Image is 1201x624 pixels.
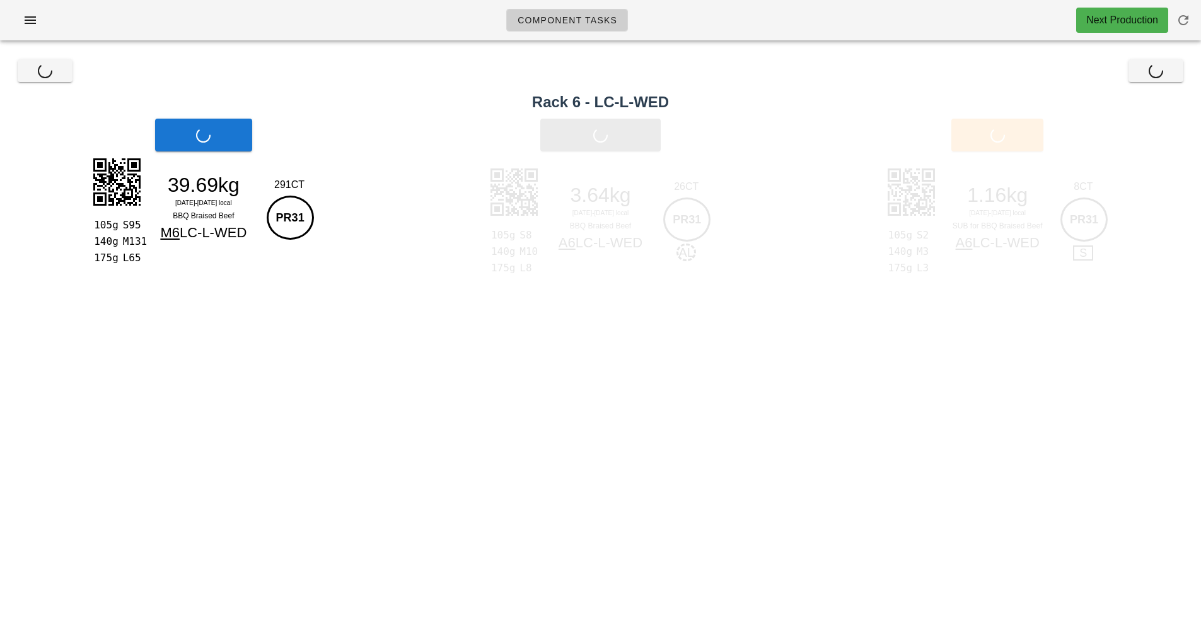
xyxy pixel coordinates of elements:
div: M131 [118,233,144,250]
div: S2 [912,227,937,244]
div: BBQ Braised Beef [546,220,656,232]
img: h3KEjUx0FqrY2ZjAMIe8TSrUye1IPIQMI2UVC9tlUQwJkHwJLltUXTnYOIcNyIISEkGEIDAsnCgkhwxAYFk4UEkKGITAsnCgk... [879,160,943,223]
div: 140g [886,244,912,260]
div: 291CT [264,177,316,192]
div: 105g [886,227,912,244]
span: AL [676,244,695,261]
span: LC-L-WED [972,235,1039,250]
img: 5DDrGozcjAktZnUWnWdAAEHJRLZXaUvQMAvOZDarNZaFaDzXb4TUOTZR0qW6kiAvCrWOvYGiKrAAiC+C48VusZeMjSQicgpj2... [85,150,148,213]
div: L65 [118,250,144,266]
img: GWg2FXhKhiq10cqRVEYBUUiZYja0iAEHSDDen7yZBkHAcO6XycqCZrVG8yWiOEONjVfjoHUpKySBok6w2QQiW1qN8WCNklxIb... [482,160,545,223]
span: [DATE]-[DATE] local [175,199,232,206]
div: PR31 [1060,197,1108,242]
span: LC-L-WED [180,225,247,240]
div: 26CT [660,179,712,194]
div: L8 [514,260,540,276]
div: 175g [91,250,117,266]
div: 105g [489,227,514,244]
div: 105g [91,217,117,233]
div: PR31 [663,197,711,242]
div: 175g [489,260,514,276]
div: M3 [912,244,937,260]
span: LC-L-WED [576,235,642,250]
div: BBQ Braised Beef [149,209,258,222]
div: 140g [489,244,514,260]
div: 140g [91,233,117,250]
div: 39.69kg [149,175,258,194]
div: 8CT [1057,179,1110,194]
div: S8 [514,227,540,244]
div: M10 [514,244,540,260]
div: S95 [118,217,144,233]
span: S [1073,245,1093,261]
span: A6 [559,235,576,250]
div: 175g [886,260,912,276]
span: [DATE]-[DATE] local [572,209,629,216]
div: L3 [912,260,937,276]
span: [DATE]-[DATE] local [969,209,1026,216]
a: Component Tasks [506,9,628,32]
div: PR31 [267,196,314,240]
h2: Rack 6 - LC-L-WED [8,91,1193,114]
div: SUB for BBQ Braised Beef [943,220,1052,232]
div: Next Production [1086,13,1158,28]
div: 3.64kg [546,185,656,204]
span: A6 [956,235,973,250]
span: Component Tasks [517,15,617,25]
span: M6 [160,225,180,240]
div: 1.16kg [943,185,1052,204]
